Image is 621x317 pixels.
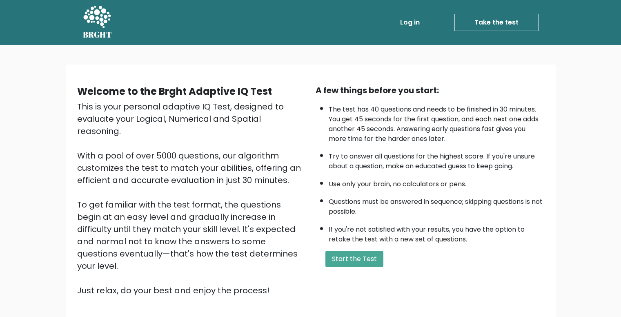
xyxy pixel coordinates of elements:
b: Welcome to the Brght Adaptive IQ Test [77,85,272,98]
button: Start the Test [325,251,383,267]
li: The test has 40 questions and needs to be finished in 30 minutes. You get 45 seconds for the firs... [329,100,544,144]
li: Try to answer all questions for the highest score. If you're unsure about a question, make an edu... [329,147,544,171]
li: Questions must be answered in sequence; skipping questions is not possible. [329,193,544,217]
li: Use only your brain, no calculators or pens. [329,175,544,189]
a: Take the test [454,14,539,31]
li: If you're not satisfied with your results, you have the option to retake the test with a new set ... [329,221,544,244]
a: BRGHT [83,3,112,42]
a: Log in [397,14,423,31]
h5: BRGHT [83,30,112,40]
div: This is your personal adaptive IQ Test, designed to evaluate your Logical, Numerical and Spatial ... [77,100,306,297]
div: A few things before you start: [316,84,544,96]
